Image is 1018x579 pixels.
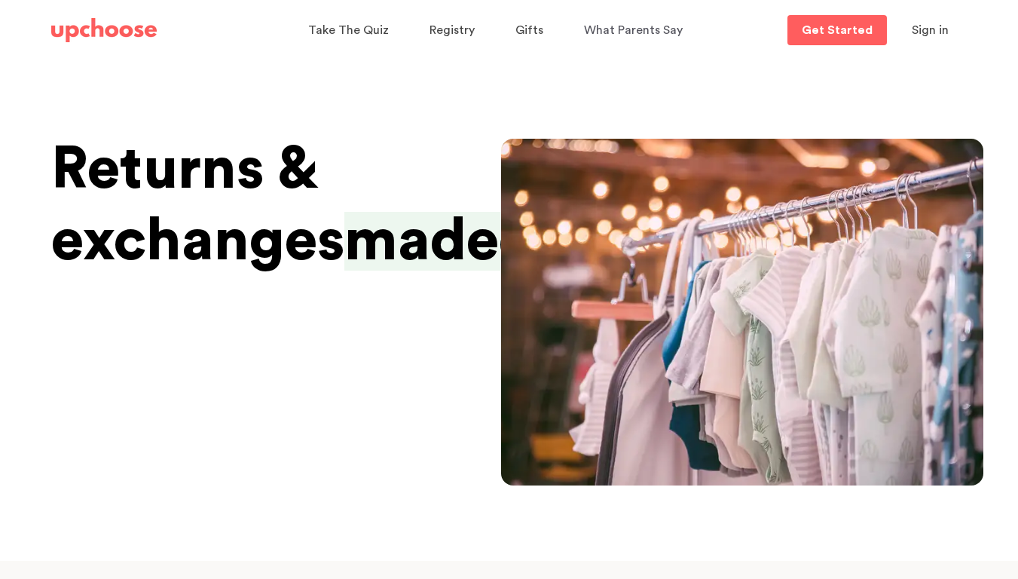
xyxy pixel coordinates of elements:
span: What Parents Say [584,24,683,36]
span: Sign in [912,24,949,36]
button: Sign in [893,15,968,45]
a: Get Started [787,15,887,45]
a: UpChoose [51,15,157,46]
span: made [344,212,499,271]
span: Gifts [515,24,543,36]
a: Gifts [515,16,548,45]
img: UpChoose smart storage bag [501,139,983,486]
span: easy [499,212,624,271]
p: Get Started [802,24,873,36]
a: Registry [430,16,479,45]
a: What Parents Say [584,16,687,45]
img: UpChoose [51,18,157,42]
span: Returns & exchanges [51,140,344,271]
span: Take The Quiz [308,24,389,36]
a: Take The Quiz [308,16,393,45]
span: Registry [430,24,475,36]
